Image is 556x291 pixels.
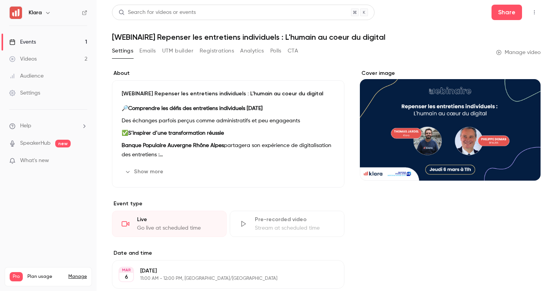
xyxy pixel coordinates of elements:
[29,9,42,17] h6: Klara
[122,166,168,178] button: Show more
[122,116,335,125] p: Des échanges parfois perçus comme administratifs et peu engageants
[9,38,36,46] div: Events
[255,216,335,223] div: Pre-recorded video
[360,69,541,77] label: Cover image
[119,267,133,273] div: MAR
[137,216,217,223] div: Live
[496,49,541,56] a: Manage video
[112,200,344,208] p: Event type
[112,45,133,57] button: Settings
[230,211,344,237] div: Pre-recorded videoStream at scheduled time
[360,69,541,181] section: Cover image
[20,139,51,147] a: SpeakerHub
[112,32,541,42] h1: [WEBINAIRE] Repenser les entretiens individuels : L'humain au coeur du digital
[140,276,303,282] p: 11:00 AM - 12:00 PM, [GEOGRAPHIC_DATA]/[GEOGRAPHIC_DATA]
[9,89,40,97] div: Settings
[128,130,224,136] strong: S’inspirer d’une transformation réussie
[112,69,344,77] label: About
[27,274,64,280] span: Plan usage
[125,273,128,281] p: 6
[20,122,31,130] span: Help
[122,143,224,148] strong: Banque Populaire Auvergne Rhône Alpes
[122,104,335,113] p: 🔎
[240,45,264,57] button: Analytics
[255,224,335,232] div: Stream at scheduled time
[9,55,37,63] div: Videos
[122,90,335,98] p: [WEBINAIRE] Repenser les entretiens individuels : L'humain au coeur du digital
[9,72,44,80] div: Audience
[122,141,335,159] p: partagera son expérience de digitalisation des entretiens :
[10,272,23,281] span: Pro
[20,157,49,165] span: What's new
[128,106,263,111] strong: Comprendre les défis des entretiens individuels [DATE]
[200,45,234,57] button: Registrations
[112,211,227,237] div: LiveGo live at scheduled time
[78,157,87,164] iframe: Noticeable Trigger
[137,224,217,232] div: Go live at scheduled time
[119,8,196,17] div: Search for videos or events
[270,45,281,57] button: Polls
[122,129,335,138] p: ✅
[288,45,298,57] button: CTA
[492,5,522,20] button: Share
[140,267,303,275] p: [DATE]
[9,122,87,130] li: help-dropdown-opener
[112,249,344,257] label: Date and time
[55,140,71,147] span: new
[162,45,193,57] button: UTM builder
[10,7,22,19] img: Klara
[139,45,156,57] button: Emails
[68,274,87,280] a: Manage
